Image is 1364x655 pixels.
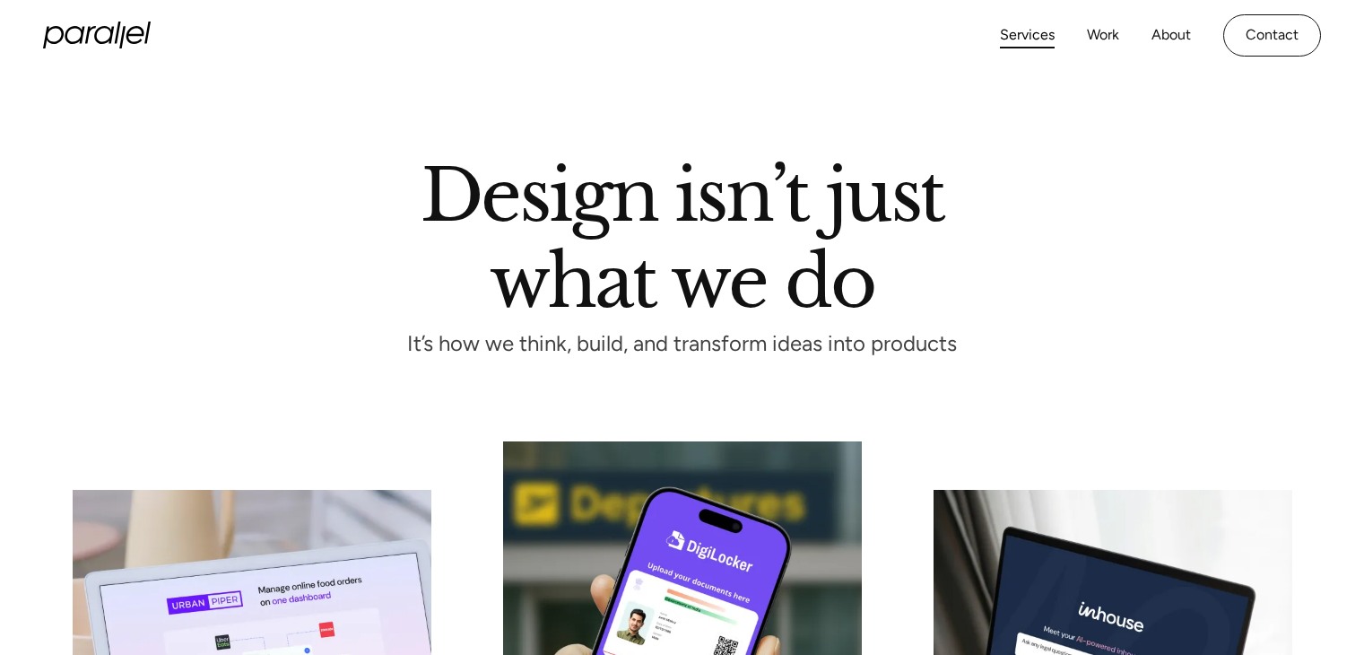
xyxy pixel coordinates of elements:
[43,22,151,48] a: home
[1087,22,1119,48] a: Work
[1000,22,1055,48] a: Services
[1151,22,1191,48] a: About
[421,161,944,308] h1: Design isn’t just what we do
[1223,14,1321,57] a: Contact
[375,336,990,352] p: It’s how we think, build, and transform ideas into products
